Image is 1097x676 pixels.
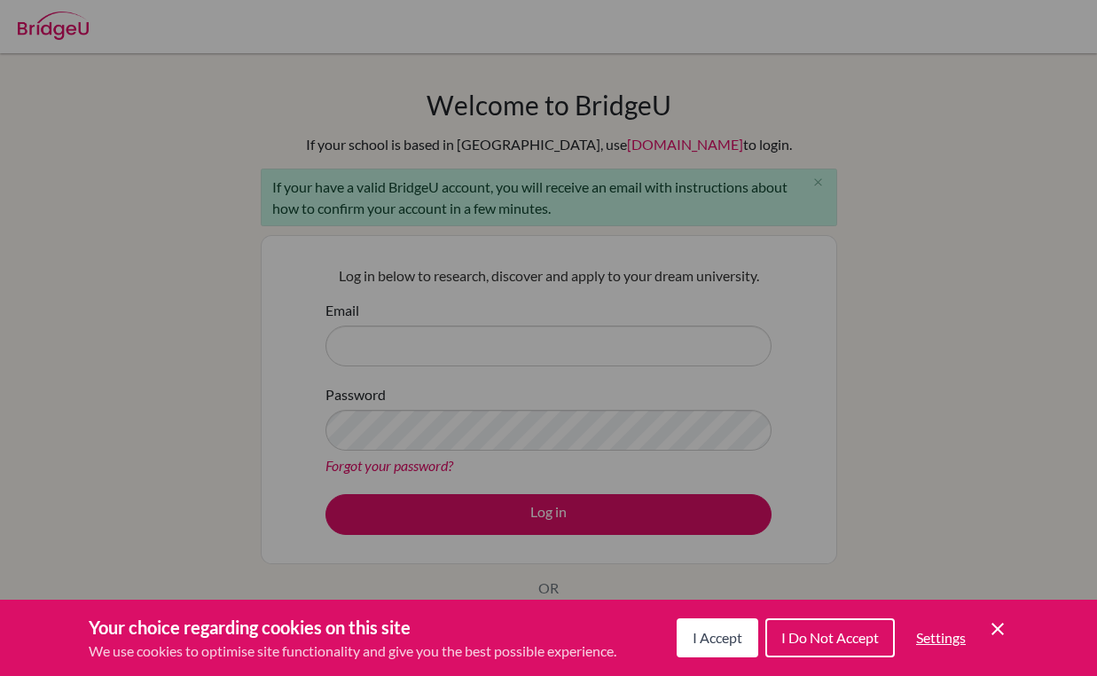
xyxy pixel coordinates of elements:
[916,629,966,646] span: Settings
[89,614,616,641] h3: Your choice regarding cookies on this site
[765,618,895,657] button: I Do Not Accept
[781,629,879,646] span: I Do Not Accept
[987,618,1008,640] button: Save and close
[89,641,616,662] p: We use cookies to optimise site functionality and give you the best possible experience.
[693,629,742,646] span: I Accept
[902,620,980,656] button: Settings
[677,618,758,657] button: I Accept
